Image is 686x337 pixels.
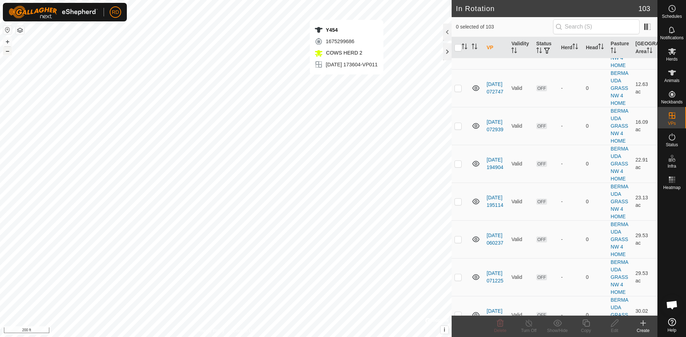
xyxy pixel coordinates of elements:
[633,296,657,334] td: 30.02 ac
[233,328,254,334] a: Contact Us
[536,274,547,280] span: OFF
[666,57,677,61] span: Herds
[558,37,583,58] th: Herd
[536,48,542,54] p-sorticon: Activate to sort
[633,37,657,58] th: [GEOGRAPHIC_DATA] Area
[633,145,657,183] td: 22.91 ac
[583,296,608,334] td: 0
[561,311,580,319] div: -
[633,107,657,145] td: 16.09 ac
[508,37,533,58] th: Validity
[462,45,467,50] p-sorticon: Activate to sort
[508,220,533,258] td: Valid
[487,308,503,321] a: [DATE] 055505
[638,3,650,14] span: 103
[3,47,12,55] button: –
[441,326,448,334] button: i
[456,23,553,31] span: 0 selected of 103
[611,32,628,68] a: BERMAUDA GRASS NW 4 HOME
[494,328,507,333] span: Delete
[583,69,608,107] td: 0
[583,183,608,220] td: 0
[314,26,378,34] div: Y454
[561,236,580,243] div: -
[487,233,503,246] a: [DATE] 060237
[456,4,638,13] h2: In Rotation
[572,45,578,50] p-sorticon: Activate to sort
[633,183,657,220] td: 23.13 ac
[583,220,608,258] td: 0
[314,60,378,69] div: [DATE] 173604-VP011
[514,327,543,334] div: Turn Off
[536,199,547,205] span: OFF
[561,85,580,92] div: -
[324,50,362,56] span: COWS HERD 2
[611,48,616,54] p-sorticon: Activate to sort
[662,14,682,19] span: Schedules
[3,37,12,46] button: +
[629,327,657,334] div: Create
[611,146,628,182] a: BERMAUDA GRASS NW 4 HOME
[611,184,628,219] a: BERMAUDA GRASS NW 4 HOME
[583,107,608,145] td: 0
[583,258,608,296] td: 0
[487,195,503,208] a: [DATE] 195114
[661,100,682,104] span: Neckbands
[487,119,503,132] a: [DATE] 072939
[561,122,580,130] div: -
[667,328,676,332] span: Help
[553,19,640,34] input: Search (S)
[561,274,580,281] div: -
[9,6,98,19] img: Gallagher Logo
[611,297,628,333] a: BERMAUDA GRASS NW 4 HOME
[660,36,683,40] span: Notifications
[472,45,477,50] p-sorticon: Activate to sort
[511,48,517,54] p-sorticon: Activate to sort
[536,312,547,318] span: OFF
[663,185,681,190] span: Heatmap
[667,164,676,168] span: Infra
[484,37,508,58] th: VP
[668,121,676,126] span: VPs
[444,327,445,333] span: i
[583,37,608,58] th: Head
[611,259,628,295] a: BERMAUDA GRASS NW 4 HOME
[16,26,24,35] button: Map Layers
[508,183,533,220] td: Valid
[611,221,628,257] a: BERMAUDA GRASS NW 4 HOME
[508,258,533,296] td: Valid
[611,70,628,106] a: BERMAUDA GRASS NW 4 HOME
[633,69,657,107] td: 12.63 ac
[112,9,119,16] span: RD
[633,220,657,258] td: 29.53 ac
[561,198,580,205] div: -
[583,145,608,183] td: 0
[314,37,378,46] div: 1675299686
[647,48,652,54] p-sorticon: Activate to sort
[666,143,678,147] span: Status
[508,145,533,183] td: Valid
[508,107,533,145] td: Valid
[536,236,547,242] span: OFF
[508,296,533,334] td: Valid
[198,328,224,334] a: Privacy Policy
[508,69,533,107] td: Valid
[608,37,632,58] th: Pasture
[533,37,558,58] th: Status
[487,157,503,170] a: [DATE] 194904
[561,160,580,168] div: -
[633,258,657,296] td: 29.53 ac
[600,327,629,334] div: Edit
[487,81,503,95] a: [DATE] 072747
[3,26,12,34] button: Reset Map
[572,327,600,334] div: Copy
[543,327,572,334] div: Show/Hide
[536,85,547,91] span: OFF
[598,45,604,50] p-sorticon: Activate to sort
[536,123,547,129] span: OFF
[661,294,683,316] div: Open chat
[536,161,547,167] span: OFF
[658,315,686,335] a: Help
[664,78,680,83] span: Animals
[611,108,628,144] a: BERMAUDA GRASS NW 4 HOME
